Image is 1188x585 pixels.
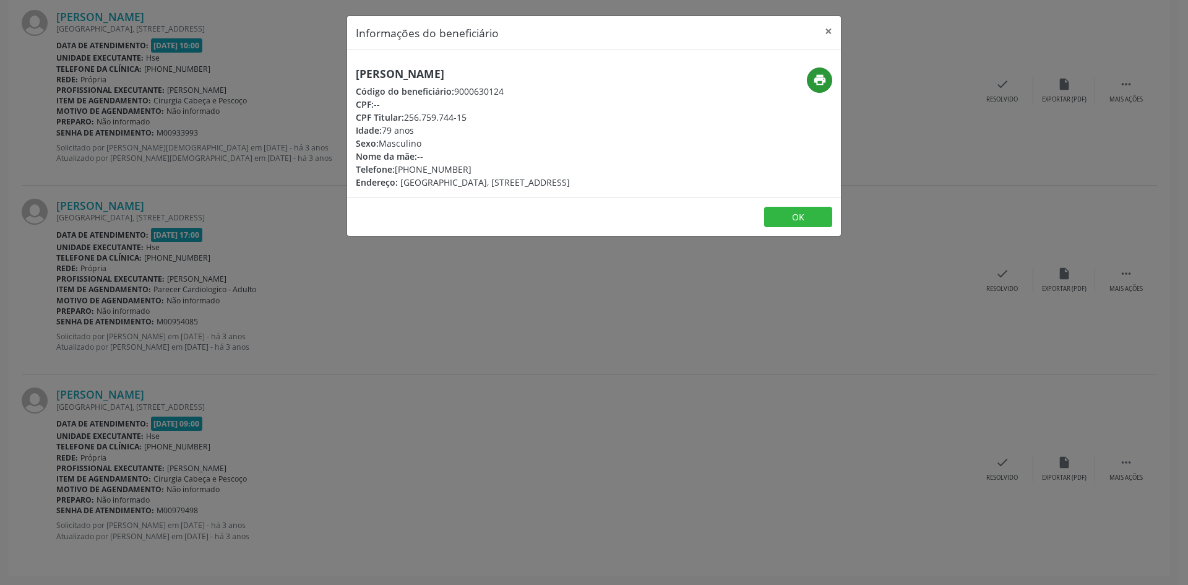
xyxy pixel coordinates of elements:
span: [GEOGRAPHIC_DATA], [STREET_ADDRESS] [400,176,570,188]
span: Idade: [356,124,382,136]
div: 256.759.744-15 [356,111,570,124]
span: Sexo: [356,137,379,149]
button: Close [816,16,841,46]
span: Código do beneficiário: [356,85,454,97]
h5: Informações do beneficiário [356,25,499,41]
div: 9000630124 [356,85,570,98]
div: [PHONE_NUMBER] [356,163,570,176]
h5: [PERSON_NAME] [356,67,570,80]
span: Endereço: [356,176,398,188]
span: CPF Titular: [356,111,404,123]
button: OK [764,207,832,228]
div: -- [356,98,570,111]
span: CPF: [356,98,374,110]
div: -- [356,150,570,163]
div: Masculino [356,137,570,150]
span: Telefone: [356,163,395,175]
div: 79 anos [356,124,570,137]
i: print [813,73,827,87]
button: print [807,67,832,93]
span: Nome da mãe: [356,150,417,162]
